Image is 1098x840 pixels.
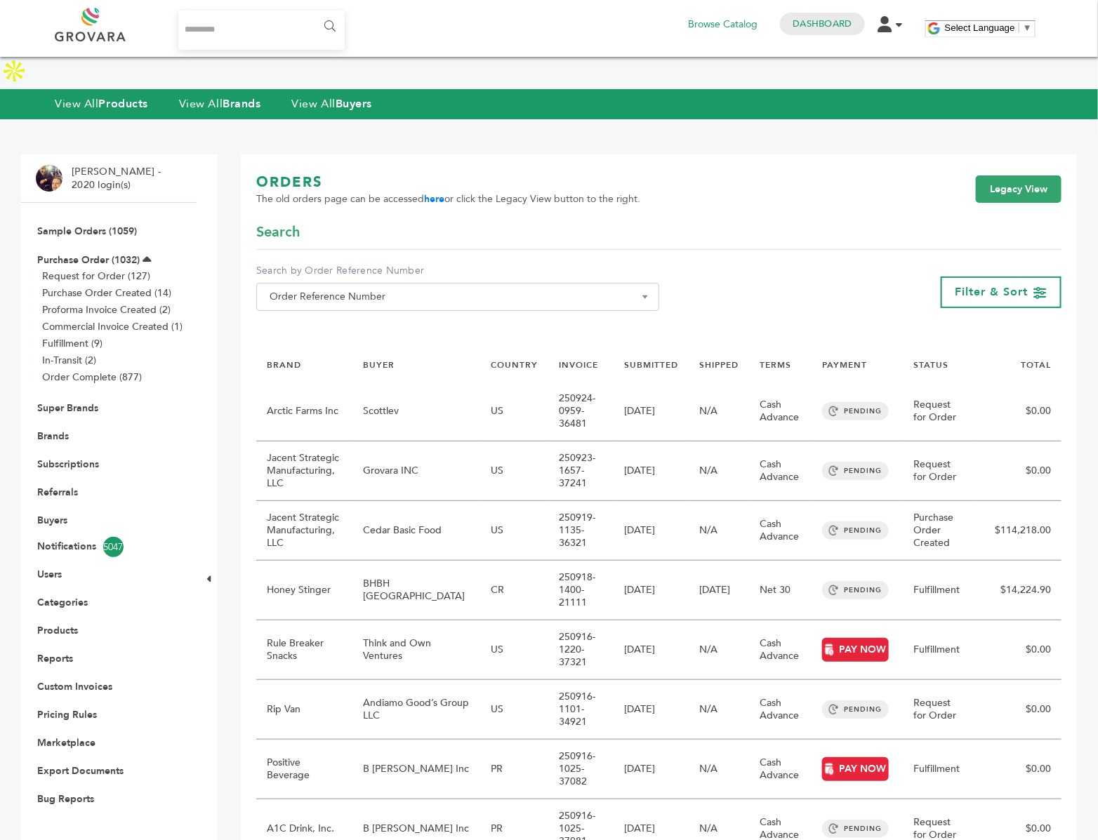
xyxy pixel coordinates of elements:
span: ​ [1019,22,1019,33]
a: Custom Invoices [37,680,112,693]
a: Order Complete (877) [42,371,142,384]
td: $0.00 [976,740,1061,799]
span: PENDING [822,462,889,480]
a: SHIPPED [700,359,739,371]
td: US [480,382,548,441]
td: 250916-1025-37082 [548,740,614,799]
td: N/A [689,740,750,799]
td: N/A [689,680,750,740]
td: 250916-1101-34921 [548,680,614,740]
a: Users [37,568,62,581]
td: [DATE] [614,740,689,799]
td: 250923-1657-37241 [548,441,614,501]
a: Dashboard [793,18,852,30]
td: $14,224.90 [976,561,1061,620]
a: Browse Catalog [688,17,758,32]
a: View AllProducts [55,96,148,112]
td: 250918-1400-21111 [548,561,614,620]
td: Cash Advance [750,382,812,441]
td: Scottlev [352,382,480,441]
td: Fulfillment [903,561,976,620]
td: $114,218.00 [976,501,1061,561]
td: US [480,441,548,501]
td: Rip Van [256,680,352,740]
a: Pricing Rules [37,708,97,721]
td: Cash Advance [750,740,812,799]
td: US [480,620,548,680]
a: Purchase Order Created (14) [42,286,171,300]
td: Rule Breaker Snacks [256,620,352,680]
a: Bug Reports [37,792,94,806]
a: Marketplace [37,736,95,749]
td: $0.00 [976,680,1061,740]
td: Net 30 [750,561,812,620]
td: Cash Advance [750,501,812,561]
td: N/A [689,620,750,680]
td: Positive Beverage [256,740,352,799]
td: [DATE] [614,501,689,561]
td: 250916-1220-37321 [548,620,614,680]
td: Andiamo Good’s Group LLC [352,680,480,740]
td: 250919-1135-36321 [548,501,614,561]
strong: Brands [223,96,260,112]
td: [DATE] [614,561,689,620]
a: Fulfillment (9) [42,337,102,350]
a: Legacy View [976,175,1061,204]
a: Purchase Order (1032) [37,253,140,267]
a: Subscriptions [37,458,99,471]
a: INVOICE [559,359,598,371]
td: US [480,501,548,561]
td: Honey Stinger [256,561,352,620]
a: STATUS [913,359,948,371]
td: $0.00 [976,382,1061,441]
td: Request for Order [903,680,976,740]
span: ▼ [1023,22,1032,33]
td: Think and Own Ventures [352,620,480,680]
td: [DATE] [614,620,689,680]
td: [DATE] [614,382,689,441]
a: Products [37,624,78,637]
a: TERMS [760,359,792,371]
td: $0.00 [976,441,1061,501]
td: Arctic Farms Inc [256,382,352,441]
td: Request for Order [903,441,976,501]
td: B [PERSON_NAME] Inc [352,740,480,799]
a: here [424,192,444,206]
a: Export Documents [37,764,124,778]
td: PR [480,740,548,799]
input: Search... [178,11,345,50]
a: Commercial Invoice Created (1) [42,320,183,333]
td: Jacent Strategic Manufacturing, LLC [256,501,352,561]
td: Cash Advance [750,441,812,501]
a: Reports [37,652,73,665]
a: SUBMITTED [625,359,679,371]
a: Request for Order (127) [42,269,150,283]
td: BHBH [GEOGRAPHIC_DATA] [352,561,480,620]
td: $0.00 [976,620,1061,680]
strong: Products [99,96,148,112]
a: Sample Orders (1059) [37,225,137,238]
span: 5047 [103,537,124,557]
span: PENDING [822,700,889,719]
a: View AllBrands [179,96,261,112]
a: PAY NOW [822,638,889,662]
td: CR [480,561,548,620]
td: Fulfillment [903,620,976,680]
span: Filter & Sort [955,284,1028,300]
span: Order Reference Number [256,283,659,311]
span: PENDING [822,521,889,540]
a: Notifications5047 [37,537,180,557]
td: Cedar Basic Food [352,501,480,561]
a: Select Language​ [945,22,1032,33]
td: 250924-0959-36481 [548,382,614,441]
a: View AllBuyers [291,96,372,112]
li: [PERSON_NAME] - 2020 login(s) [72,165,164,192]
span: The old orders page can be accessed or click the Legacy View button to the right. [256,192,640,206]
td: Grovara INC [352,441,480,501]
td: [DATE] [614,441,689,501]
a: BUYER [363,359,395,371]
a: In-Transit (2) [42,354,96,367]
td: US [480,680,548,740]
a: PAY NOW [822,757,889,781]
a: Super Brands [37,401,98,415]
